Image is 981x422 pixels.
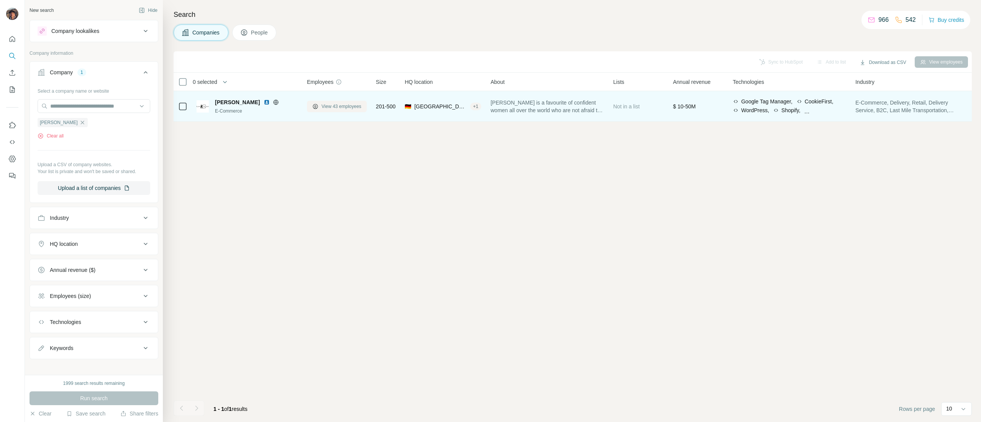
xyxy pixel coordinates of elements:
[38,181,150,195] button: Upload a list of companies
[63,380,125,387] div: 1999 search results remaining
[6,118,18,132] button: Use Surfe on LinkedIn
[193,78,217,86] span: 0 selected
[66,410,105,417] button: Save search
[224,406,229,412] span: of
[855,78,874,86] span: Industry
[30,50,158,57] p: Company information
[120,410,158,417] button: Share filters
[197,100,209,113] img: Logo of Luisa Cerano
[673,103,696,110] span: $ 10-50M
[405,78,433,86] span: HQ location
[6,49,18,63] button: Search
[781,106,801,114] span: Shopify,
[30,287,158,305] button: Employees (size)
[414,103,467,110] span: [GEOGRAPHIC_DATA], [GEOGRAPHIC_DATA]
[38,168,150,175] p: Your list is private and won't be saved or shared.
[50,344,73,352] div: Keywords
[6,83,18,97] button: My lists
[192,29,220,36] span: Companies
[213,406,248,412] span: results
[215,108,298,114] div: E-Commerce
[50,292,91,300] div: Employees (size)
[38,132,64,139] button: Clear all
[6,152,18,166] button: Dashboard
[307,78,333,86] span: Employees
[30,63,158,85] button: Company1
[77,69,86,76] div: 1
[405,103,411,110] span: 🇩🇪
[30,410,51,417] button: Clear
[733,78,764,86] span: Technologies
[307,101,367,112] button: View 43 employees
[741,106,769,114] span: WordPress,
[50,214,69,222] div: Industry
[6,32,18,46] button: Quick start
[30,7,54,14] div: New search
[673,78,710,86] span: Annual revenue
[899,405,935,413] span: Rows per page
[40,119,78,126] span: [PERSON_NAME]
[30,235,158,253] button: HQ location
[51,27,99,35] div: Company lookalikes
[6,169,18,183] button: Feedback
[213,406,224,412] span: 1 - 1
[6,8,18,20] img: Avatar
[38,85,150,95] div: Select a company name or website
[6,66,18,80] button: Enrich CSV
[322,103,361,110] span: View 43 employees
[30,339,158,357] button: Keywords
[490,99,604,114] span: [PERSON_NAME] is a favourite of confident women all over the world who are not afraid to have the...
[264,99,270,105] img: LinkedIn logo
[30,209,158,227] button: Industry
[946,405,952,412] p: 10
[50,69,73,76] div: Company
[878,15,889,25] p: 966
[174,9,972,20] h4: Search
[805,98,833,105] span: CookieFirst,
[30,22,158,40] button: Company lookalikes
[30,313,158,331] button: Technologies
[376,103,395,110] span: 201-500
[38,161,150,168] p: Upload a CSV of company websites.
[490,78,505,86] span: About
[50,240,78,248] div: HQ location
[50,318,81,326] div: Technologies
[613,103,640,110] span: Not in a list
[229,406,232,412] span: 1
[30,261,158,279] button: Annual revenue ($)
[251,29,269,36] span: People
[906,15,916,25] p: 542
[215,98,260,106] span: [PERSON_NAME]
[613,78,624,86] span: Lists
[929,15,964,25] button: Buy credits
[50,266,95,274] div: Annual revenue ($)
[376,78,386,86] span: Size
[854,57,911,68] button: Download as CSV
[470,103,482,110] div: + 1
[741,98,792,105] span: Google Tag Manager,
[855,99,969,114] span: E-Commerce, Delivery, Retail, Delivery Service, B2C, Last Mile Transportation, Shopping, Shipping
[6,135,18,149] button: Use Surfe API
[133,5,163,16] button: Hide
